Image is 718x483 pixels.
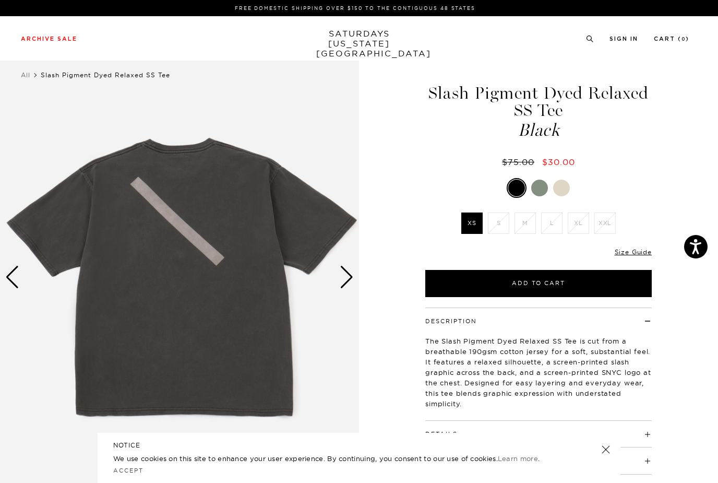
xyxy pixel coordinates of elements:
[461,213,483,234] label: XS
[21,71,30,79] a: All
[502,157,538,167] del: $75.00
[113,441,605,450] h5: NOTICE
[609,36,638,42] a: Sign In
[425,336,652,409] p: The Slash Pigment Dyed Relaxed SS Tee is cut from a breathable 190gsm cotton jersey for a soft, s...
[498,454,538,463] a: Learn more
[424,85,653,139] h1: Slash Pigment Dyed Relaxed SS Tee
[21,36,77,42] a: Archive Sale
[681,37,686,42] small: 0
[113,453,568,464] p: We use cookies on this site to enhance your user experience. By continuing, you consent to our us...
[542,157,575,167] span: $30.00
[340,266,354,289] div: Next slide
[425,431,458,437] button: Details
[425,270,652,297] button: Add to Cart
[113,467,143,474] a: Accept
[5,266,19,289] div: Previous slide
[316,29,402,58] a: SATURDAYS[US_STATE][GEOGRAPHIC_DATA]
[25,4,685,12] p: FREE DOMESTIC SHIPPING OVER $150 TO THE CONTIGUOUS 48 STATES
[41,71,170,79] span: Slash Pigment Dyed Relaxed SS Tee
[425,319,477,324] button: Description
[424,122,653,139] span: Black
[654,36,689,42] a: Cart (0)
[615,248,652,256] a: Size Guide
